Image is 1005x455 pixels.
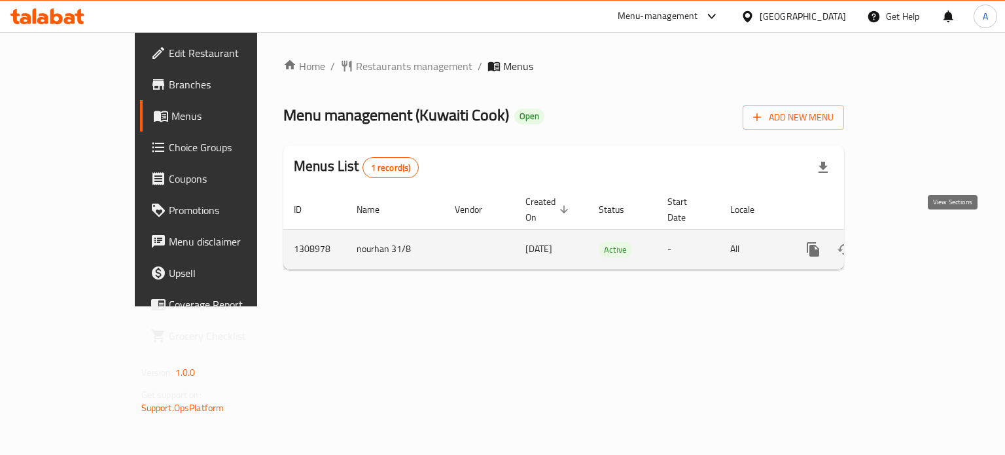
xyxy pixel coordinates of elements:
table: enhanced table [283,190,934,270]
a: Home [283,58,325,74]
div: Active [599,242,632,257]
span: Edit Restaurant [169,45,292,61]
div: [GEOGRAPHIC_DATA] [760,9,846,24]
span: Choice Groups [169,139,292,155]
a: Support.OpsPlatform [141,399,224,416]
a: Edit Restaurant [140,37,303,69]
button: Change Status [829,234,860,265]
span: Menu management ( Kuwaiti Cook ) [283,100,509,130]
a: Grocery Checklist [140,320,303,352]
h2: Menus List [294,156,419,178]
td: All [720,229,787,269]
th: Actions [787,190,934,230]
div: Total records count [362,157,419,178]
span: Open [514,111,544,122]
span: Menus [503,58,533,74]
div: Menu-management [618,9,698,24]
span: 1.0.0 [175,364,196,381]
span: Vendor [455,202,499,217]
span: Upsell [169,265,292,281]
span: [DATE] [525,240,552,257]
td: - [657,229,720,269]
span: Add New Menu [753,109,834,126]
nav: breadcrumb [283,58,844,74]
span: Get support on: [141,386,202,403]
span: Version: [141,364,173,381]
td: 1308978 [283,229,346,269]
span: ID [294,202,319,217]
span: Locale [730,202,771,217]
span: Start Date [667,194,704,225]
a: Coupons [140,163,303,194]
td: nourhan 31/8 [346,229,444,269]
div: Export file [807,152,839,183]
span: A [983,9,988,24]
span: Branches [169,77,292,92]
a: Upsell [140,257,303,289]
a: Promotions [140,194,303,226]
span: Grocery Checklist [169,328,292,344]
span: Name [357,202,397,217]
span: Menus [171,108,292,124]
a: Branches [140,69,303,100]
span: Restaurants management [356,58,472,74]
span: Menu disclaimer [169,234,292,249]
span: Coupons [169,171,292,187]
a: Menus [140,100,303,132]
a: Choice Groups [140,132,303,163]
span: Active [599,242,632,257]
a: Menu disclaimer [140,226,303,257]
span: Status [599,202,641,217]
span: Coverage Report [169,297,292,312]
div: Open [514,109,544,124]
button: more [798,234,829,265]
span: Promotions [169,202,292,218]
span: 1 record(s) [363,162,419,174]
a: Coverage Report [140,289,303,320]
a: Restaurants management [340,58,472,74]
span: Created On [525,194,573,225]
li: / [330,58,335,74]
li: / [478,58,482,74]
button: Add New Menu [743,105,844,130]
